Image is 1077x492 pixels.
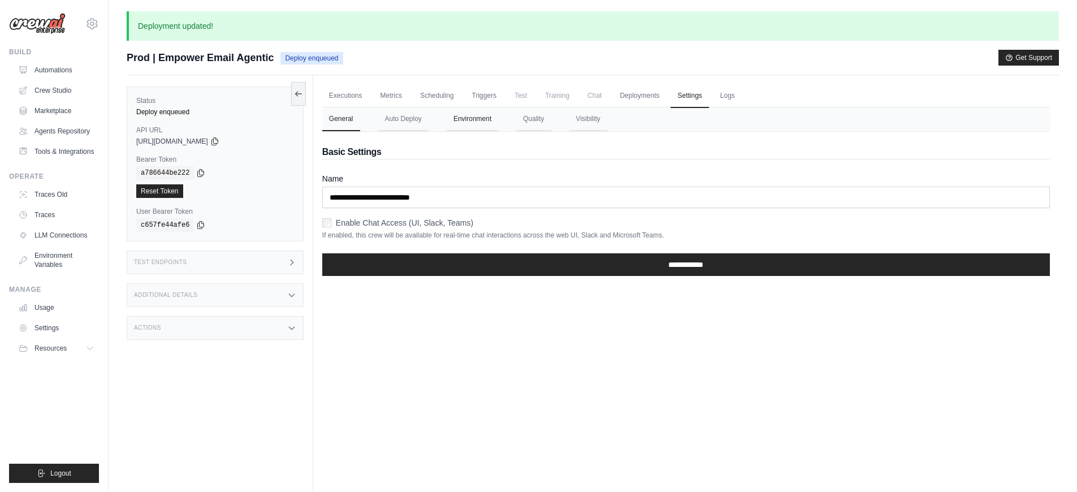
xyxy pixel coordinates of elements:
[378,107,429,131] button: Auto Deploy
[322,107,1050,131] nav: Tabs
[50,469,71,478] span: Logout
[322,145,1050,159] h2: Basic Settings
[127,50,274,66] span: Prod | Empower Email Agentic
[9,48,99,57] div: Build
[14,122,99,140] a: Agents Repository
[14,339,99,357] button: Resources
[136,107,294,116] div: Deploy enqueued
[374,84,409,108] a: Metrics
[998,50,1059,66] button: Get Support
[14,102,99,120] a: Marketplace
[136,207,294,216] label: User Bearer Token
[516,107,551,131] button: Quality
[14,143,99,161] a: Tools & Integrations
[9,464,99,483] button: Logout
[14,247,99,274] a: Environment Variables
[9,13,66,34] img: Logo
[322,107,360,131] button: General
[322,231,1050,240] p: If enabled, this crew will be available for real-time chat interactions across the web UI, Slack ...
[413,84,460,108] a: Scheduling
[336,217,473,228] label: Enable Chat Access (UI, Slack, Teams)
[14,206,99,224] a: Traces
[447,107,498,131] button: Environment
[671,84,708,108] a: Settings
[136,218,194,232] code: c657fe44afe6
[14,226,99,244] a: LLM Connections
[136,126,294,135] label: API URL
[34,344,67,353] span: Resources
[569,107,607,131] button: Visibility
[713,84,742,108] a: Logs
[136,166,194,180] code: a786644be222
[134,259,187,266] h3: Test Endpoints
[581,84,608,107] span: Chat is not available until the deployment is complete
[134,292,197,299] h3: Additional Details
[9,172,99,181] div: Operate
[9,285,99,294] div: Manage
[14,61,99,79] a: Automations
[613,84,666,108] a: Deployments
[134,325,161,331] h3: Actions
[14,81,99,100] a: Crew Studio
[136,155,294,164] label: Bearer Token
[538,84,576,107] span: Training is not available until the deployment is complete
[465,84,504,108] a: Triggers
[14,185,99,204] a: Traces Old
[508,84,534,107] span: Test
[14,319,99,337] a: Settings
[14,299,99,317] a: Usage
[322,173,1050,184] label: Name
[136,137,208,146] span: [URL][DOMAIN_NAME]
[136,96,294,105] label: Status
[127,11,1059,41] p: Deployment updated!
[322,84,369,108] a: Executions
[280,52,343,64] span: Deploy enqueued
[136,184,183,198] a: Reset Token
